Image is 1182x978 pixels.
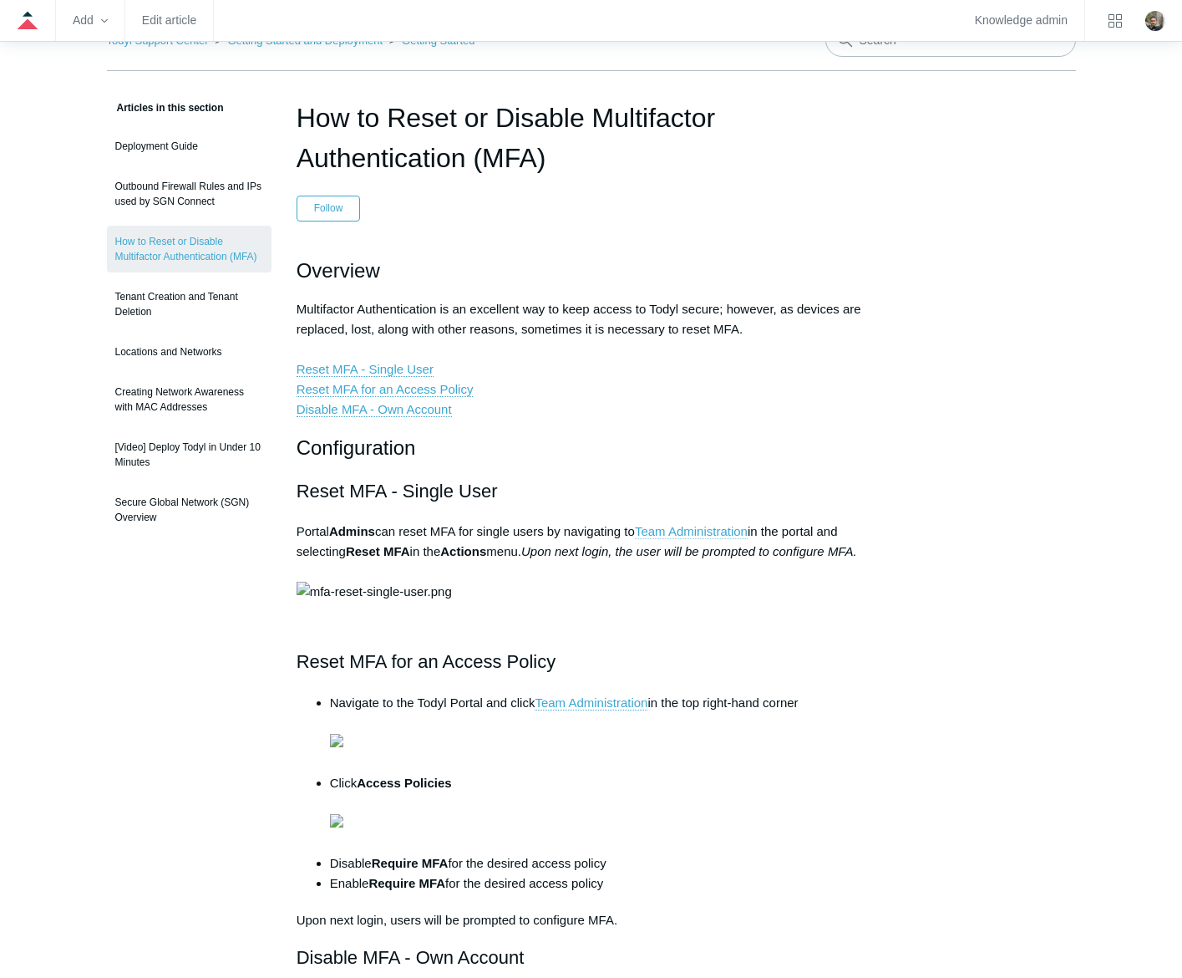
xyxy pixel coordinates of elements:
[297,196,361,221] button: Follow Article
[297,522,886,602] p: Portal can reset MFA for single users by navigating to in the portal and selecting in the menu.
[297,476,886,506] h2: Reset MFA - Single User
[107,281,271,328] a: Tenant Creation and Tenant Deletion
[330,776,452,830] strong: Access Policies
[297,582,452,602] img: mfa-reset-single-user.png
[107,486,271,533] a: Secure Global Network (SGN) Overview
[107,431,271,478] a: [Video] Deploy Todyl in Under 10 Minutes
[635,524,748,539] a: Team Administration
[142,16,196,25] a: Edit article
[330,693,886,773] li: Navigate to the Todyl Portal and click in the top right-hand corner
[297,362,434,377] a: Reset MFA - Single User
[372,856,449,870] strong: Require MFA
[297,647,886,676] h2: Reset MFA for an Access Policy
[440,544,486,558] strong: Actions
[107,130,271,162] a: Deployment Guide
[1145,11,1165,31] zd-hc-trigger: Click your profile icon to open the profile menu
[297,402,452,417] a: Disable MFA - Own Account
[346,544,410,558] strong: Reset MFA
[297,943,886,972] h2: Disable MFA - Own Account
[107,171,271,217] a: Outbound Firewall Rules and IPs used by SGN Connect
[297,98,886,178] h1: How to Reset or Disable Multifactor Authentication (MFA)
[107,376,271,423] a: Creating Network Awareness with MAC Addresses
[975,16,1068,25] a: Knowledge admin
[329,524,375,538] strong: Admins
[330,874,886,894] li: Enable for the desired access policy
[297,436,416,459] span: Configuration
[521,544,857,558] em: Upon next login, the user will be prompted to configure MFA.
[297,259,380,282] span: Overview
[1145,11,1165,31] img: user avatar
[297,910,886,930] p: Upon next login, users will be prompted to configure MFA.
[368,876,445,890] strong: Require MFA
[73,16,108,25] zd-hc-trigger: Add
[330,734,343,747] img: 39300178841747
[297,299,886,420] p: Multifactor Authentication is an excellent way to keep access to Todyl secure; however, as device...
[107,102,224,114] span: Articles in this section
[330,773,886,853] li: Click
[330,814,343,828] img: 39300178843667
[330,853,886,874] li: Disable for the desired access policy
[107,226,271,273] a: How to Reset or Disable Multifactor Authentication (MFA)
[107,336,271,368] a: Locations and Networks
[297,382,474,397] a: Reset MFA for an Access Policy
[535,695,647,711] a: Team Administration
